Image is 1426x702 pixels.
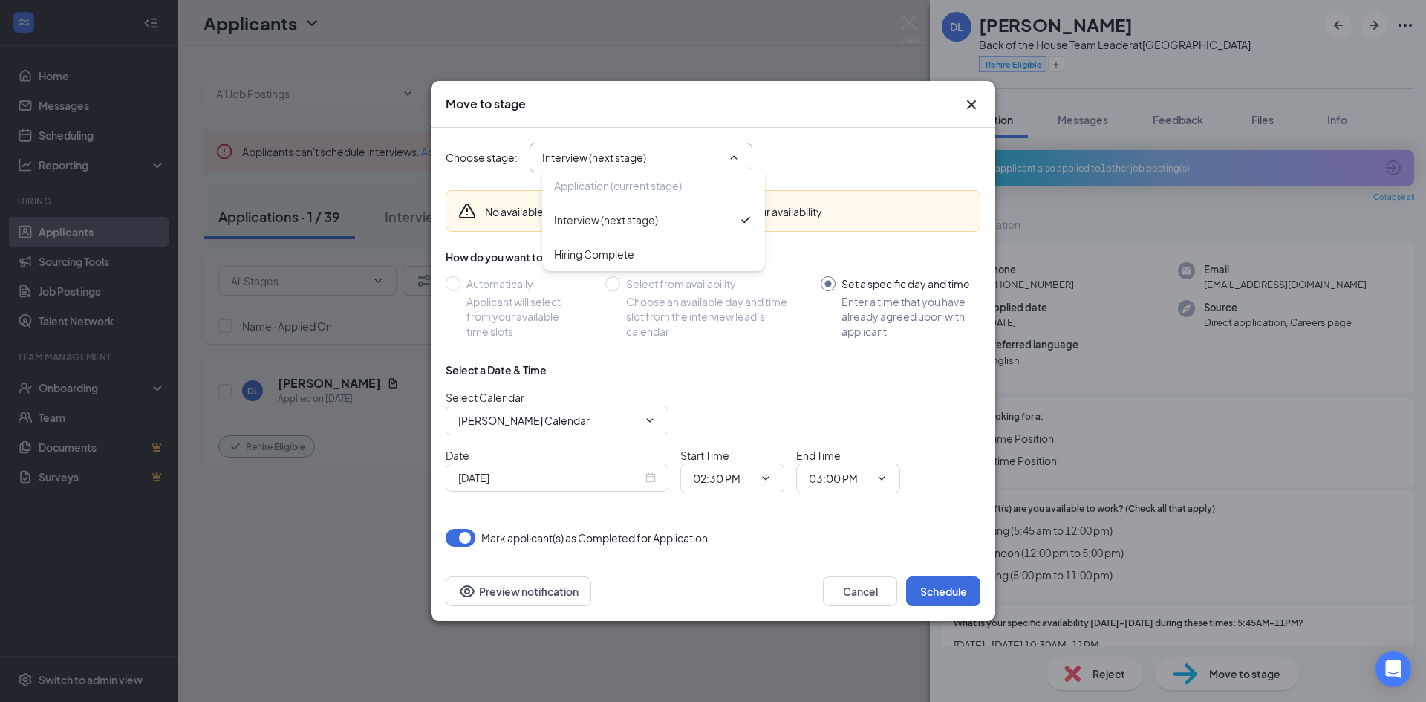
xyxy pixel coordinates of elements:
[458,582,476,600] svg: Eye
[446,391,524,404] span: Select Calendar
[446,363,547,377] div: Select a Date & Time
[680,449,729,462] span: Start Time
[554,246,634,262] div: Hiring Complete
[796,449,841,462] span: End Time
[446,250,980,264] div: How do you want to schedule time with the applicant?
[726,204,822,219] button: Add your availability
[554,212,658,228] div: Interview (next stage)
[446,576,591,606] button: Preview notificationEye
[809,470,870,487] input: End time
[693,470,754,487] input: Start time
[760,472,772,484] svg: ChevronDown
[728,152,740,163] svg: ChevronUp
[446,449,469,462] span: Date
[458,469,642,486] input: Sep 15, 2025
[963,96,980,114] svg: Cross
[485,204,822,219] div: No available time slots to automatically schedule.
[458,202,476,220] svg: Warning
[481,529,708,547] span: Mark applicant(s) as Completed for Application
[738,212,753,227] svg: Checkmark
[906,576,980,606] button: Schedule
[446,149,518,166] span: Choose stage :
[644,415,656,426] svg: ChevronDown
[554,178,682,194] div: Application (current stage)
[823,576,897,606] button: Cancel
[1375,651,1411,687] div: Open Intercom Messenger
[963,96,980,114] button: Close
[876,472,888,484] svg: ChevronDown
[446,96,526,112] h3: Move to stage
